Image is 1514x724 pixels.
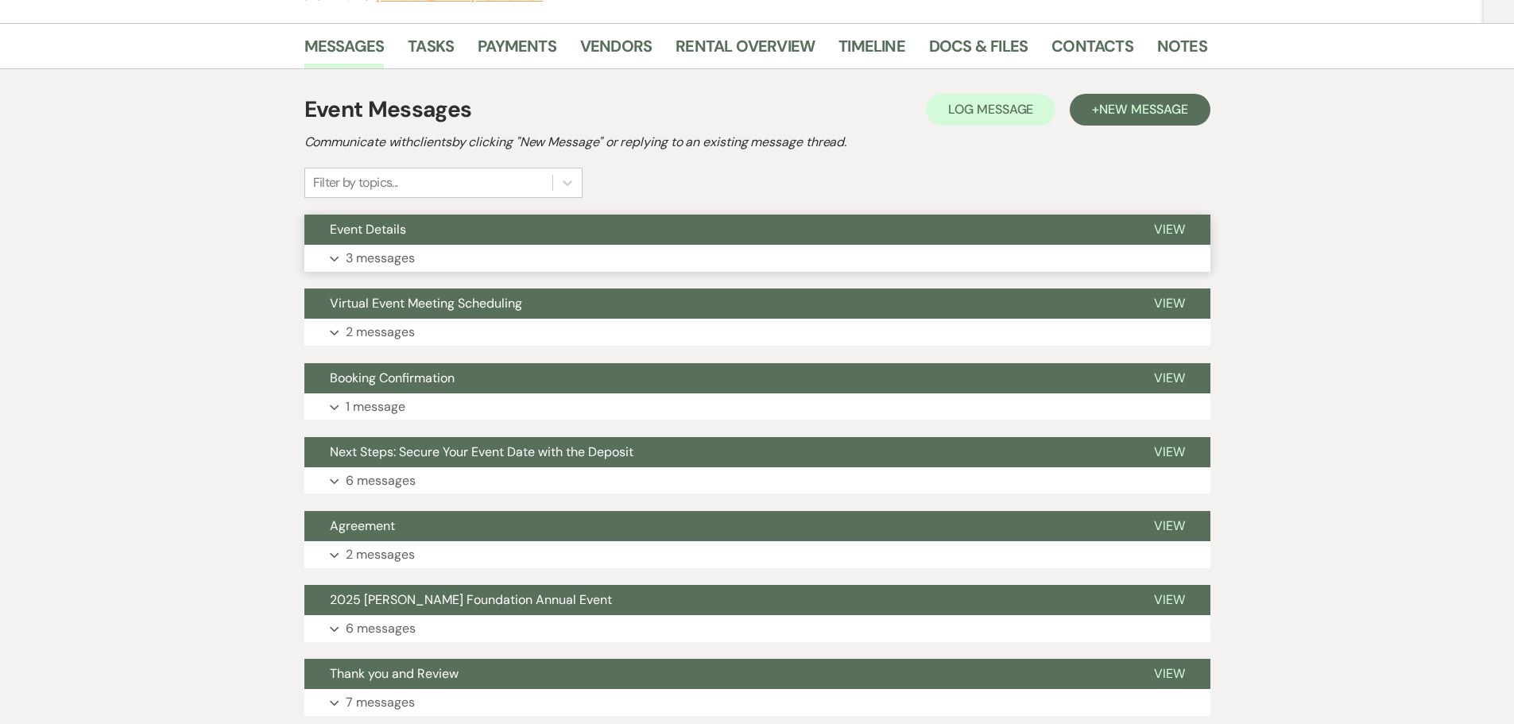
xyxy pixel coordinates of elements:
[1129,288,1210,319] button: View
[1129,363,1210,393] button: View
[330,517,395,534] span: Agreement
[304,245,1210,272] button: 3 messages
[1157,33,1207,68] a: Notes
[1154,295,1185,312] span: View
[330,665,459,682] span: Thank you and Review
[1070,94,1210,126] button: +New Message
[1129,511,1210,541] button: View
[346,692,415,713] p: 7 messages
[676,33,815,68] a: Rental Overview
[304,511,1129,541] button: Agreement
[1154,221,1185,238] span: View
[346,397,405,417] p: 1 message
[926,94,1055,126] button: Log Message
[304,93,472,126] h1: Event Messages
[1051,33,1133,68] a: Contacts
[304,615,1210,642] button: 6 messages
[304,689,1210,716] button: 7 messages
[929,33,1028,68] a: Docs & Files
[304,585,1129,615] button: 2025 [PERSON_NAME] Foundation Annual Event
[304,659,1129,689] button: Thank you and Review
[948,101,1033,118] span: Log Message
[304,215,1129,245] button: Event Details
[346,322,415,343] p: 2 messages
[1154,591,1185,608] span: View
[304,363,1129,393] button: Booking Confirmation
[330,370,455,386] span: Booking Confirmation
[580,33,652,68] a: Vendors
[304,288,1129,319] button: Virtual Event Meeting Scheduling
[1154,443,1185,460] span: View
[346,544,415,565] p: 2 messages
[478,33,556,68] a: Payments
[1154,370,1185,386] span: View
[304,33,385,68] a: Messages
[838,33,905,68] a: Timeline
[313,173,398,192] div: Filter by topics...
[408,33,454,68] a: Tasks
[330,591,612,608] span: 2025 [PERSON_NAME] Foundation Annual Event
[1129,437,1210,467] button: View
[346,470,416,491] p: 6 messages
[1129,585,1210,615] button: View
[304,467,1210,494] button: 6 messages
[330,221,406,238] span: Event Details
[1154,665,1185,682] span: View
[330,295,522,312] span: Virtual Event Meeting Scheduling
[1099,101,1187,118] span: New Message
[304,437,1129,467] button: Next Steps: Secure Your Event Date with the Deposit
[1154,517,1185,534] span: View
[304,393,1210,420] button: 1 message
[1129,215,1210,245] button: View
[304,133,1210,152] h2: Communicate with clients by clicking "New Message" or replying to an existing message thread.
[330,443,633,460] span: Next Steps: Secure Your Event Date with the Deposit
[1129,659,1210,689] button: View
[346,618,416,639] p: 6 messages
[346,248,415,269] p: 3 messages
[304,319,1210,346] button: 2 messages
[304,541,1210,568] button: 2 messages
